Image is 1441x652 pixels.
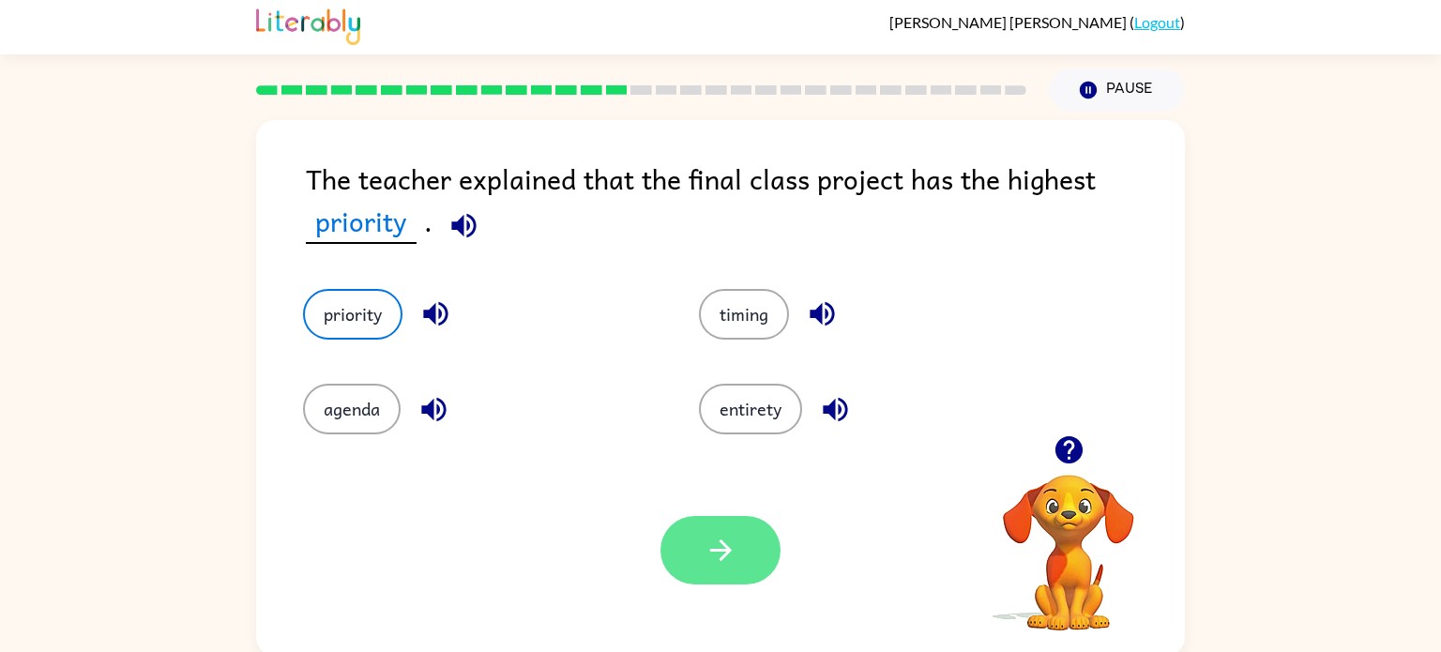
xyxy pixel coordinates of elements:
video: Your browser must support playing .mp4 files to use Literably. Please try using another browser. [975,446,1162,633]
button: entirety [699,384,802,434]
button: priority [303,289,402,340]
div: ( ) [889,13,1185,31]
button: timing [699,289,789,340]
span: priority [306,200,417,244]
button: Pause [1049,68,1185,112]
span: [PERSON_NAME] [PERSON_NAME] [889,13,1130,31]
img: Literably [256,4,360,45]
button: agenda [303,384,401,434]
a: Logout [1134,13,1180,31]
div: The teacher explained that the final class project has the highest . [306,158,1185,251]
